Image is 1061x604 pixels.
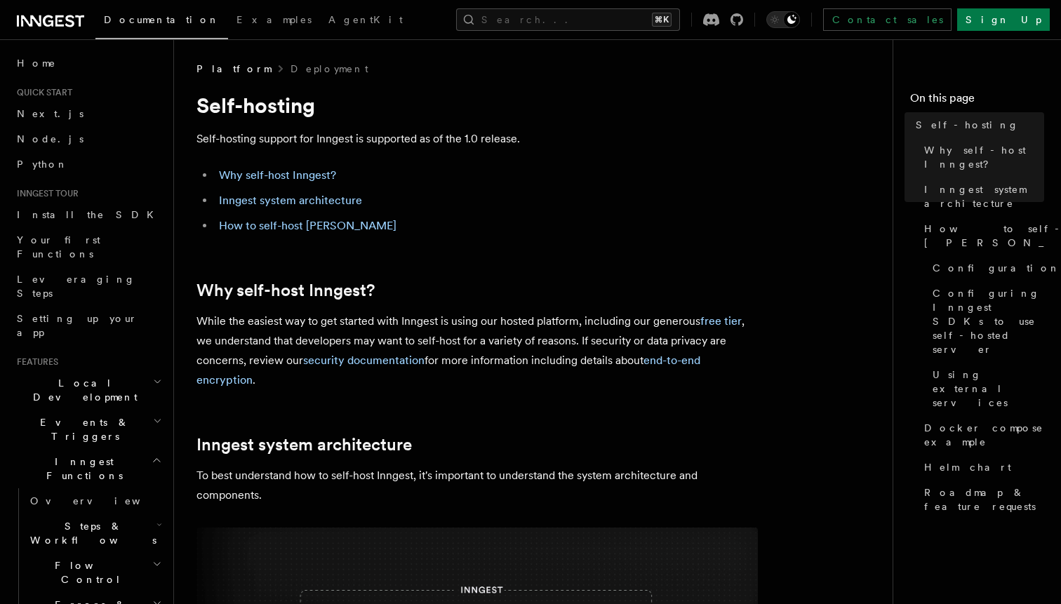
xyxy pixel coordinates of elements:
[919,455,1044,480] a: Helm chart
[11,101,165,126] a: Next.js
[17,108,84,119] span: Next.js
[456,8,680,31] button: Search...⌘K
[291,62,368,76] a: Deployment
[196,466,758,505] p: To best understand how to self-host Inngest, it's important to understand the system architecture...
[25,488,165,514] a: Overview
[11,87,72,98] span: Quick start
[910,112,1044,137] a: Self-hosting
[196,311,758,390] p: While the easiest way to get started with Inngest is using our hosted platform, including our gen...
[196,435,412,455] a: Inngest system architecture
[11,356,58,368] span: Features
[219,194,362,207] a: Inngest system architecture
[30,495,175,506] span: Overview
[17,274,135,299] span: Leveraging Steps
[25,558,152,586] span: Flow Control
[933,261,1060,275] span: Configuration
[910,90,1044,112] h4: On this page
[219,168,336,182] a: Why self-host Inngest?
[11,202,165,227] a: Install the SDK
[823,8,952,31] a: Contact sales
[11,449,165,488] button: Inngest Functions
[17,159,68,170] span: Python
[11,306,165,345] a: Setting up your app
[328,14,403,25] span: AgentKit
[11,51,165,76] a: Home
[25,514,165,553] button: Steps & Workflows
[11,415,153,443] span: Events & Triggers
[919,177,1044,216] a: Inngest system architecture
[700,314,742,328] a: free tier
[957,8,1050,31] a: Sign Up
[916,118,1019,132] span: Self-hosting
[25,519,156,547] span: Steps & Workflows
[919,480,1044,519] a: Roadmap & feature requests
[11,267,165,306] a: Leveraging Steps
[924,182,1044,210] span: Inngest system architecture
[228,4,320,38] a: Examples
[11,152,165,177] a: Python
[11,126,165,152] a: Node.js
[196,93,758,118] h1: Self-hosting
[933,368,1044,410] span: Using external services
[95,4,228,39] a: Documentation
[927,362,1044,415] a: Using external services
[766,11,800,28] button: Toggle dark mode
[236,14,312,25] span: Examples
[927,281,1044,362] a: Configuring Inngest SDKs to use self-hosted server
[17,209,162,220] span: Install the SDK
[219,219,396,232] a: How to self-host [PERSON_NAME]
[919,137,1044,177] a: Why self-host Inngest?
[924,460,1011,474] span: Helm chart
[919,216,1044,255] a: How to self-host [PERSON_NAME]
[303,354,425,367] a: security documentation
[919,415,1044,455] a: Docker compose example
[652,13,672,27] kbd: ⌘K
[11,370,165,410] button: Local Development
[17,313,138,338] span: Setting up your app
[11,410,165,449] button: Events & Triggers
[17,56,56,70] span: Home
[320,4,411,38] a: AgentKit
[11,188,79,199] span: Inngest tour
[924,143,1044,171] span: Why self-host Inngest?
[11,376,153,404] span: Local Development
[196,281,375,300] a: Why self-host Inngest?
[924,421,1044,449] span: Docker compose example
[924,485,1044,514] span: Roadmap & feature requests
[25,553,165,592] button: Flow Control
[196,129,758,149] p: Self-hosting support for Inngest is supported as of the 1.0 release.
[11,455,152,483] span: Inngest Functions
[17,234,100,260] span: Your first Functions
[17,133,84,145] span: Node.js
[196,62,271,76] span: Platform
[11,227,165,267] a: Your first Functions
[927,255,1044,281] a: Configuration
[933,286,1044,356] span: Configuring Inngest SDKs to use self-hosted server
[104,14,220,25] span: Documentation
